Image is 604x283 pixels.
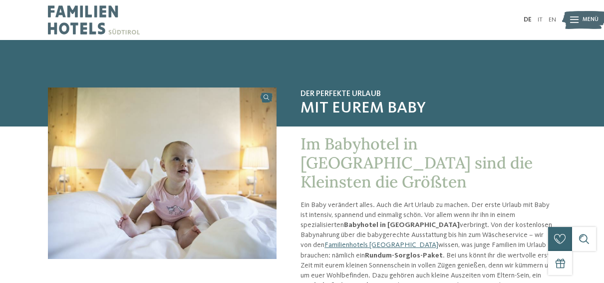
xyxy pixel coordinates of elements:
[301,133,533,192] span: Im Babyhotel in [GEOGRAPHIC_DATA] sind die Kleinsten die Größten
[344,221,460,228] strong: Babyhotel in [GEOGRAPHIC_DATA]
[549,16,556,23] a: EN
[324,241,438,248] a: Familienhotels [GEOGRAPHIC_DATA]
[301,89,556,99] span: Der perfekte Urlaub
[48,87,277,259] img: Babyhotel in Südtirol für einen ganz entspannten Urlaub
[524,16,532,23] a: DE
[538,16,543,23] a: IT
[301,99,556,118] span: mit eurem Baby
[583,16,599,24] span: Menü
[365,252,443,259] strong: Rundum-Sorglos-Paket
